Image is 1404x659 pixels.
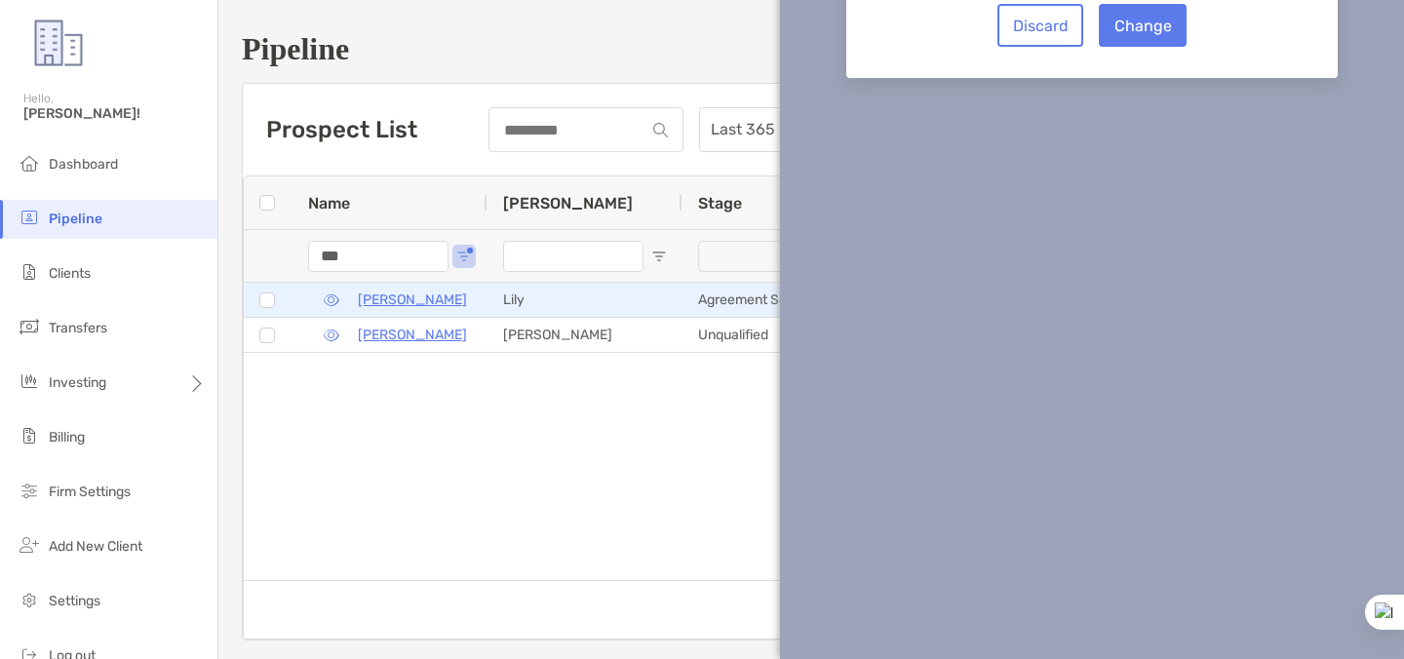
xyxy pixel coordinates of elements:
img: investing icon [18,369,41,393]
img: Zoe Logo [23,8,94,78]
span: Billing [49,429,85,446]
span: Clients [49,265,91,282]
img: dashboard icon [18,151,41,174]
span: Investing [49,374,106,391]
span: [PERSON_NAME]! [23,105,206,122]
div: Lily [487,283,682,317]
h1: Pipeline [242,31,1381,67]
div: Unqualified [682,318,877,352]
div: [PERSON_NAME] [487,318,682,352]
span: Transfers [49,320,107,336]
img: pipeline icon [18,206,41,229]
span: [PERSON_NAME] [503,194,633,213]
span: Dashboard [49,156,118,173]
img: firm-settings icon [18,479,41,502]
img: input icon [653,123,668,137]
span: Last 365 days [711,108,834,151]
span: Name [308,194,350,213]
img: clients icon [18,260,41,284]
span: Stage [698,194,742,213]
img: settings icon [18,588,41,611]
button: Open Filter Menu [651,249,667,264]
a: [PERSON_NAME] [358,323,467,347]
span: Firm Settings [49,484,131,500]
input: Booker Filter Input [503,241,643,272]
div: Agreement Sent [682,283,877,317]
button: Open Filter Menu [456,249,472,264]
span: Add New Client [49,538,142,555]
img: billing icon [18,424,41,447]
a: [PERSON_NAME] [358,288,467,312]
h3: Prospect List [266,116,417,143]
span: Settings [49,593,100,609]
span: Pipeline [49,211,102,227]
input: Name Filter Input [308,241,448,272]
img: add_new_client icon [18,533,41,557]
img: transfers icon [18,315,41,338]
